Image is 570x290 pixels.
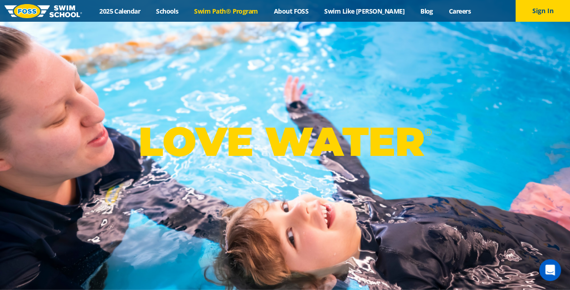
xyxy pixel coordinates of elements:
a: Blog [412,7,441,15]
a: 2025 Calendar [92,7,148,15]
a: Careers [441,7,478,15]
sup: ® [424,126,432,138]
a: Swim Like [PERSON_NAME] [317,7,413,15]
div: Open Intercom Messenger [539,259,561,281]
a: Swim Path® Program [186,7,266,15]
img: FOSS Swim School Logo [5,4,82,18]
a: About FOSS [266,7,317,15]
a: Schools [148,7,186,15]
p: LOVE WATER [138,117,432,166]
